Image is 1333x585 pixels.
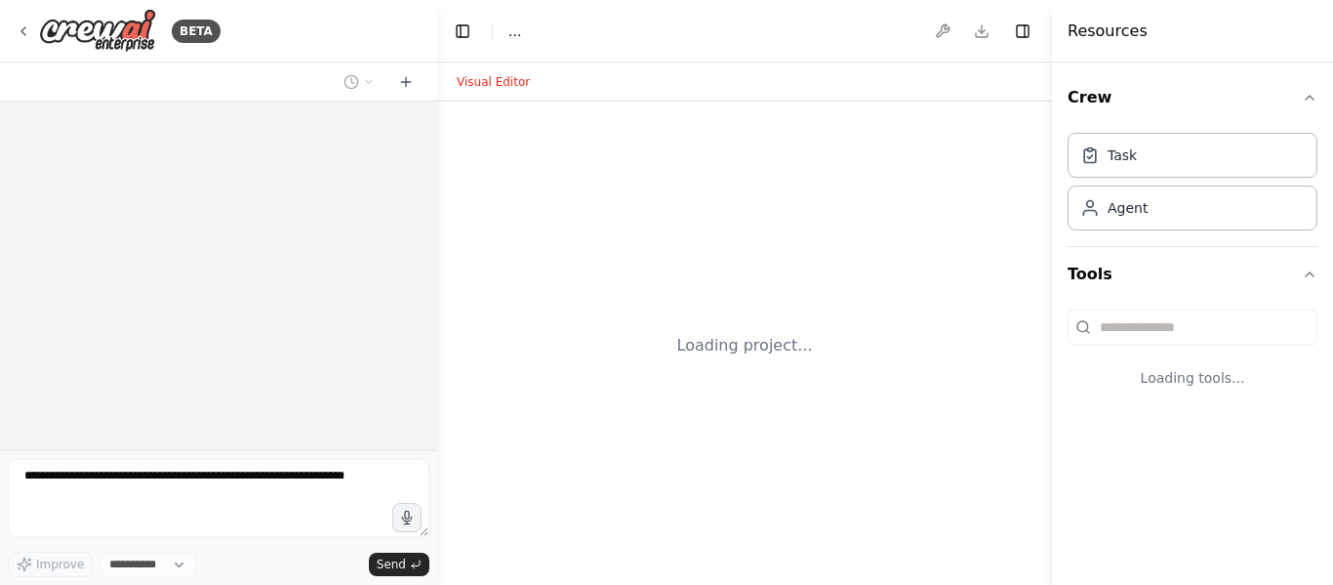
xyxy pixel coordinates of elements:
span: ... [508,21,521,41]
button: Hide right sidebar [1009,18,1036,45]
button: Hide left sidebar [449,18,476,45]
nav: breadcrumb [508,21,521,41]
h4: Resources [1068,20,1148,43]
span: Send [377,557,406,572]
button: Visual Editor [445,70,542,94]
div: Crew [1068,125,1317,246]
div: Loading project... [677,334,813,357]
img: Logo [39,9,156,53]
button: Tools [1068,247,1317,302]
button: Send [369,553,429,576]
button: Click to speak your automation idea [392,503,422,532]
button: Crew [1068,70,1317,125]
div: Task [1108,146,1137,165]
span: Improve [36,557,84,572]
button: Switch to previous chat [336,70,383,94]
div: BETA [172,20,221,43]
div: Loading tools... [1068,353,1317,403]
button: Start a new chat [390,70,422,94]
div: Tools [1068,302,1317,419]
div: Agent [1108,198,1148,218]
button: Improve [8,552,93,577]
